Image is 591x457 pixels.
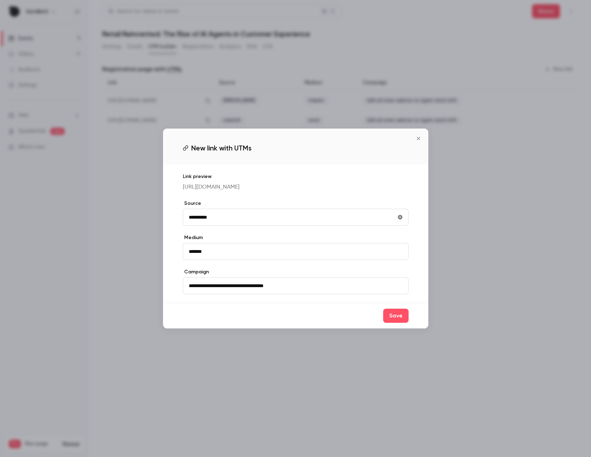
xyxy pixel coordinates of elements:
[191,143,252,153] span: New link with UTMs
[394,212,406,223] button: utmSource
[183,200,409,207] label: Source
[411,131,426,146] button: Close
[183,268,409,275] label: Campaign
[183,183,409,191] p: [URL][DOMAIN_NAME]
[183,173,409,180] p: Link preview
[383,309,409,323] button: Save
[183,234,409,241] label: Medium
